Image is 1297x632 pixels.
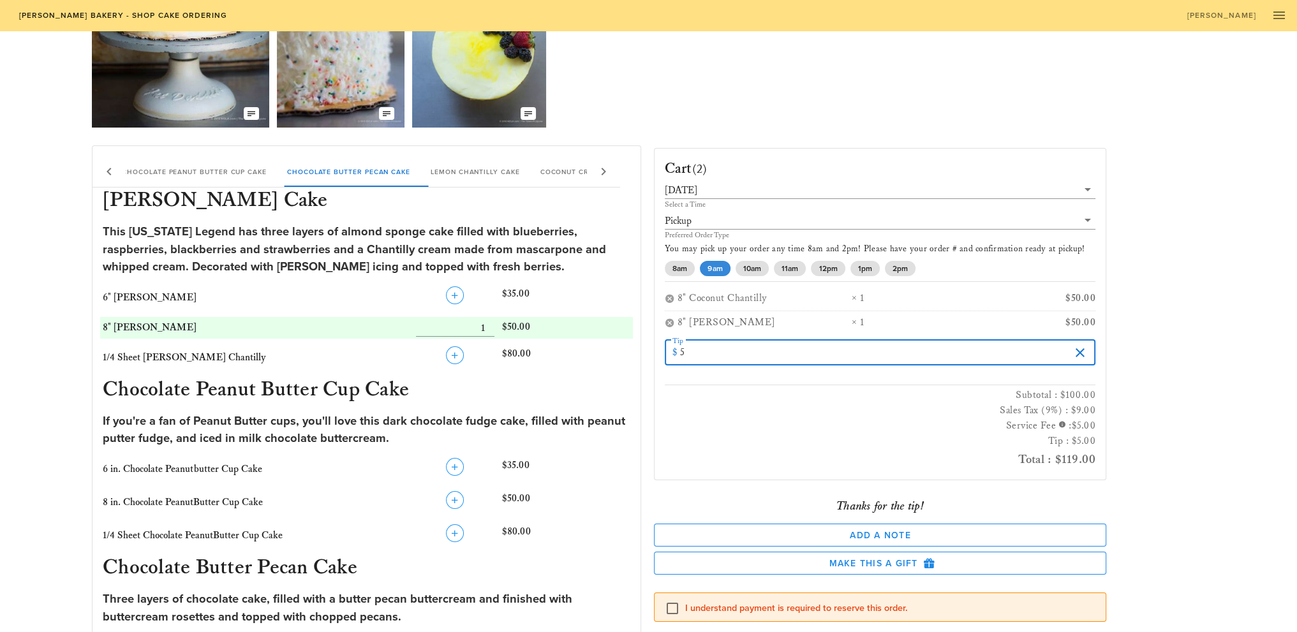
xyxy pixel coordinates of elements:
[672,261,687,276] span: 8am
[743,261,760,276] span: 10am
[1072,420,1096,432] span: $5.00
[500,489,633,517] div: $50.00
[103,223,630,276] div: This [US_STATE] Legend has three layers of almond sponge cake filled with blueberries, raspberrie...
[100,555,633,583] h3: Chocolate Butter Pecan Cake
[672,336,683,346] label: Tip
[665,530,1096,541] span: Add a Note
[103,321,196,334] span: 8" [PERSON_NAME]
[991,316,1095,330] div: $50.00
[685,602,1096,615] label: I understand payment is required to reserve this order.
[665,201,1096,209] div: Select a Time
[665,388,1096,403] h3: Subtotal : $100.00
[857,261,871,276] span: 1pm
[10,6,235,24] a: [PERSON_NAME] Bakery - Shop Cake Ordering
[530,156,637,187] div: Coconut Cream Cake
[654,552,1107,575] button: Make this a Gift
[665,243,1096,256] p: You may pick up your order any time 8am and 2pm! Please have your order # and confirmation ready ...
[1072,345,1088,360] button: clear icon
[665,403,1096,418] h3: Sales Tax (9%) : $9.00
[665,216,692,227] div: Pickup
[277,156,420,187] div: Chocolate Butter Pecan Cake
[420,156,530,187] div: Lemon Chantilly Cake
[500,317,633,339] div: $50.00
[654,496,1107,516] div: Thanks for the tip!
[500,284,633,312] div: $35.00
[665,449,1096,469] h2: Total : $119.00
[1187,11,1256,20] span: [PERSON_NAME]
[500,455,633,483] div: $35.00
[678,292,852,305] div: 8" Coconut Chantilly
[665,212,1096,229] div: Pickup
[665,231,1096,239] div: Preferred Order Type
[500,344,633,372] div: $80.00
[819,261,837,276] span: 12pm
[103,529,283,541] span: 1/4 Sheet Chocolate PeanutButter Cup Cake
[692,161,708,177] span: (2)
[665,557,1096,569] span: Make this a Gift
[665,182,1096,198] div: [DATE]
[103,591,630,626] div: Three layers of chocolate cake, filled with a butter pecan buttercream and finished with buttercr...
[18,11,227,20] span: [PERSON_NAME] Bakery - Shop Cake Ordering
[678,316,852,330] div: 8" [PERSON_NAME]
[665,434,1096,449] h3: Tip : $5.00
[665,418,1096,434] h3: Service Fee :
[100,187,633,216] h3: [PERSON_NAME] Cake
[112,156,277,187] div: Chocolate Peanut Butter Cup Cake
[500,522,633,550] div: $80.00
[672,346,680,359] div: $
[103,291,196,304] span: 6" [PERSON_NAME]
[103,413,630,448] div: If you're a fan of Peanut Butter cups, you'll love this dark chocolate fudge cake, filled with pe...
[665,185,697,196] div: [DATE]
[665,159,708,179] h3: Cart
[708,261,722,276] span: 9am
[103,463,262,475] span: 6 in. Chocolate Peanutbutter Cup Cake
[782,261,798,276] span: 11am
[100,377,633,405] h3: Chocolate Peanut Butter Cup Cake
[103,351,266,364] span: 1/4 Sheet [PERSON_NAME] Chantilly
[1178,6,1264,24] a: [PERSON_NAME]
[852,292,991,305] div: × 1
[852,316,991,330] div: × 1
[654,524,1107,547] button: Add a Note
[893,261,908,276] span: 2pm
[991,292,1095,305] div: $50.00
[103,496,263,508] span: 8 in. Chocolate PeanutButter Cup Cake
